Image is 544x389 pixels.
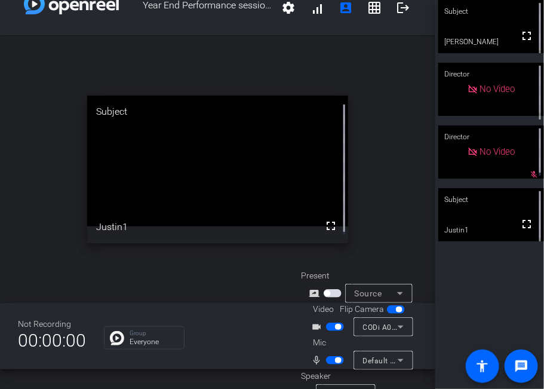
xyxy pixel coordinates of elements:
mat-icon: accessibility [475,359,490,373]
div: Not Recording [18,318,86,330]
div: Subject [438,188,544,211]
mat-icon: screen_share_outline [309,286,324,301]
mat-icon: settings [281,1,296,15]
mat-icon: account_box [339,1,353,15]
p: Everyone [130,338,178,345]
span: Video [313,303,334,316]
mat-icon: fullscreen [324,219,338,233]
span: CODi A05020 Webcam (1a19:0c17) [363,322,487,332]
p: Group [130,330,178,336]
span: Flip Camera [340,303,384,316]
mat-icon: grid_on [367,1,382,15]
div: Present [301,269,420,282]
div: Director [438,63,544,85]
span: No Video [480,84,515,94]
span: No Video [480,146,515,157]
div: Speaker [301,370,373,382]
img: Chat Icon [110,331,124,345]
div: Director [438,125,544,148]
mat-icon: videocam_outline [312,320,326,334]
mat-icon: logout [396,1,410,15]
mat-icon: message [514,359,528,373]
span: Default - Microphone (Yeti Stereo Microphone) [363,356,524,365]
span: Source [355,289,382,298]
mat-icon: mic_none [312,353,326,367]
span: 00:00:00 [18,326,86,355]
mat-icon: fullscreen [520,217,534,231]
div: Mic [301,336,420,349]
mat-icon: fullscreen [520,29,534,43]
div: Subject [87,96,348,128]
